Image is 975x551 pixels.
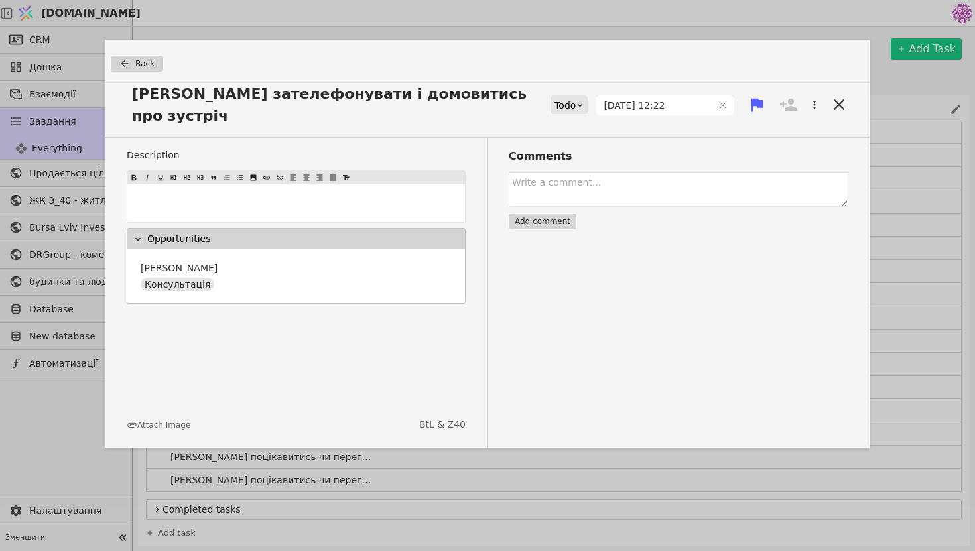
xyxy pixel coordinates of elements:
div: Консультація [141,278,214,291]
span: [PERSON_NAME] зателефонувати і домовитись про зустріч [127,83,551,127]
button: Attach Image [127,419,190,431]
button: Add comment [509,214,576,229]
p: Opportunities [147,232,211,246]
div: Todo [554,96,576,115]
a: BtL & Z40 [419,418,466,432]
label: Description [127,149,466,162]
h3: Comments [509,149,848,164]
p: [PERSON_NAME] [141,261,218,275]
button: Clear [718,101,728,110]
input: dd.MM.yyyy HH:mm [596,96,712,115]
svg: close [718,101,728,110]
span: Back [135,58,155,70]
